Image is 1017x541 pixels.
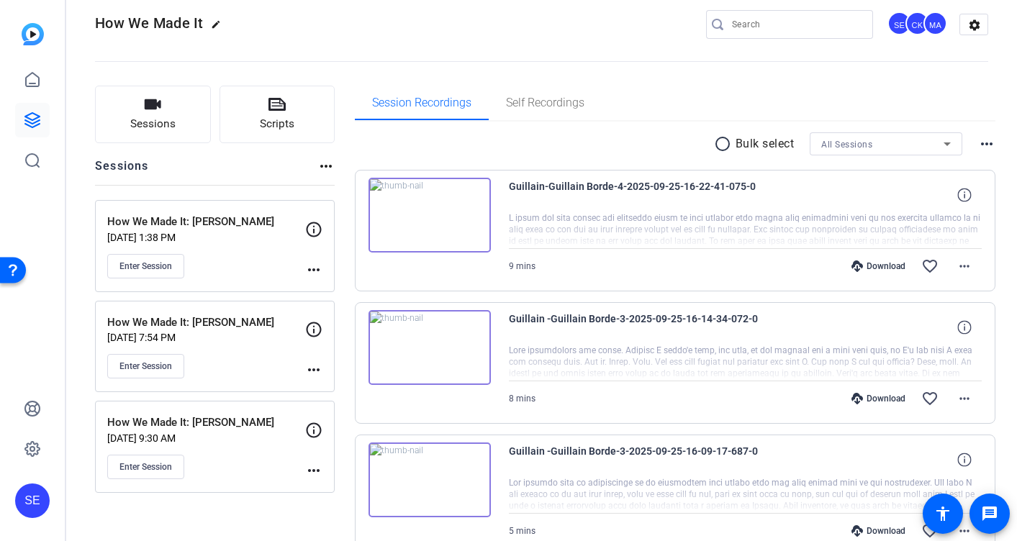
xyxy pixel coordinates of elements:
[736,135,795,153] p: Bulk select
[95,86,211,143] button: Sessions
[22,23,44,45] img: blue-gradient.svg
[305,361,322,378] mat-icon: more_horiz
[506,97,584,109] span: Self Recordings
[887,12,913,37] ngx-avatar: Shelby Eden
[509,394,535,404] span: 8 mins
[107,354,184,378] button: Enter Session
[844,260,913,272] div: Download
[95,158,149,185] h2: Sessions
[732,16,862,33] input: Search
[107,314,305,331] p: How We Made It: [PERSON_NAME]
[119,360,172,372] span: Enter Session
[369,178,491,253] img: thumb-nail
[107,232,305,243] p: [DATE] 1:38 PM
[509,178,775,212] span: Guillain-Guillain Borde-4-2025-09-25-16-22-41-075-0
[107,455,184,479] button: Enter Session
[119,260,172,272] span: Enter Session
[509,261,535,271] span: 9 mins
[934,505,952,522] mat-icon: accessibility
[107,332,305,343] p: [DATE] 7:54 PM
[921,522,939,540] mat-icon: favorite_border
[107,254,184,278] button: Enter Session
[15,483,50,518] div: SE
[107,214,305,230] p: How We Made It: [PERSON_NAME]
[921,258,939,275] mat-icon: favorite_border
[509,526,535,536] span: 5 mins
[921,390,939,407] mat-icon: favorite_border
[369,442,491,517] img: thumb-nail
[844,525,913,537] div: Download
[956,390,973,407] mat-icon: more_horiz
[220,86,335,143] button: Scripts
[260,116,294,132] span: Scripts
[107,414,305,431] p: How We Made It: [PERSON_NAME]
[844,393,913,404] div: Download
[130,116,176,132] span: Sessions
[211,19,228,37] mat-icon: edit
[714,135,736,153] mat-icon: radio_button_unchecked
[978,135,995,153] mat-icon: more_horiz
[923,12,949,37] ngx-avatar: Melissa Abe
[887,12,911,35] div: SE
[372,97,471,109] span: Session Recordings
[905,12,931,37] ngx-avatar: Caroline Kissell
[956,522,973,540] mat-icon: more_horiz
[905,12,929,35] div: CK
[119,461,172,473] span: Enter Session
[369,310,491,385] img: thumb-nail
[107,432,305,444] p: [DATE] 9:30 AM
[305,261,322,278] mat-icon: more_horiz
[923,12,947,35] div: MA
[305,462,322,479] mat-icon: more_horiz
[981,505,998,522] mat-icon: message
[821,140,872,150] span: All Sessions
[509,442,775,477] span: Guillain -Guillain Borde-3-2025-09-25-16-09-17-687-0
[956,258,973,275] mat-icon: more_horiz
[960,14,989,36] mat-icon: settings
[317,158,335,175] mat-icon: more_horiz
[95,14,204,32] span: How We Made It
[509,310,775,345] span: Guillain -Guillain Borde-3-2025-09-25-16-14-34-072-0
